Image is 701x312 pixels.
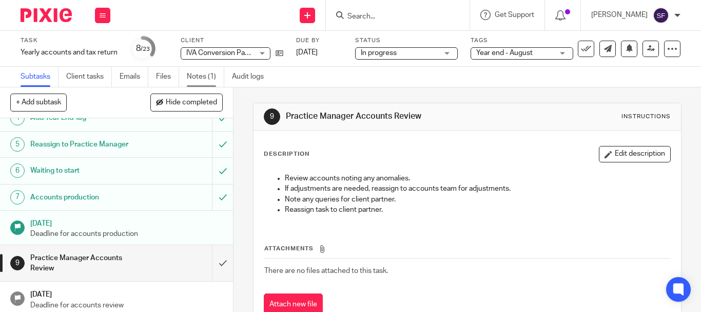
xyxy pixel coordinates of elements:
label: Due by [296,36,342,45]
p: Review accounts noting any anomalies. [285,173,670,183]
a: Audit logs [232,67,271,87]
h1: Accounts production [30,190,145,205]
img: Pixie [21,8,72,22]
div: 9 [264,108,280,125]
div: 5 [10,137,25,152]
img: svg%3E [653,7,669,24]
h1: Practice Manager Accounts Review [30,250,145,277]
p: Description [264,150,309,158]
button: Hide completed [150,94,223,111]
h1: Waiting to start [30,163,145,178]
div: 6 [10,163,25,178]
div: 7 [10,190,25,205]
span: There are no files attached to this task. [264,267,388,274]
span: Hide completed [166,99,217,107]
a: Client tasks [66,67,112,87]
small: /23 [141,46,150,52]
div: 9 [10,256,25,270]
p: Note any queries for client partner. [285,194,670,205]
div: 4 [10,111,25,125]
a: Subtasks [21,67,59,87]
h1: Practice Manager Accounts Review [286,111,489,122]
span: IVA Conversion Parts Limited [186,49,279,57]
div: 8 [136,43,150,54]
h1: [DATE] [30,216,223,229]
button: + Add subtask [10,94,67,111]
span: Get Support [495,11,534,19]
button: Edit description [599,146,671,162]
a: Notes (1) [187,67,224,87]
span: In progress [361,49,397,57]
label: Client [181,36,283,45]
label: Tags [471,36,573,45]
a: Files [156,67,179,87]
label: Status [355,36,458,45]
a: Emails [120,67,148,87]
p: Reassign task to client partner. [285,205,670,215]
h1: [DATE] [30,287,223,300]
p: Deadline for accounts production [30,229,223,239]
span: Year end - August [476,49,533,57]
div: Instructions [621,113,671,121]
input: Search [346,12,439,22]
p: [PERSON_NAME] [591,10,648,20]
label: Task [21,36,118,45]
p: If adjustments are needed, reassign to accounts team for adjustments. [285,183,670,194]
h1: Add Year End Tag [30,110,145,125]
p: Deadline for accounts review [30,300,223,310]
h1: Reassign to Practice Manager [30,137,145,152]
span: Attachments [264,246,314,251]
span: [DATE] [296,49,318,56]
div: Yearly accounts and tax return [21,47,118,58]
